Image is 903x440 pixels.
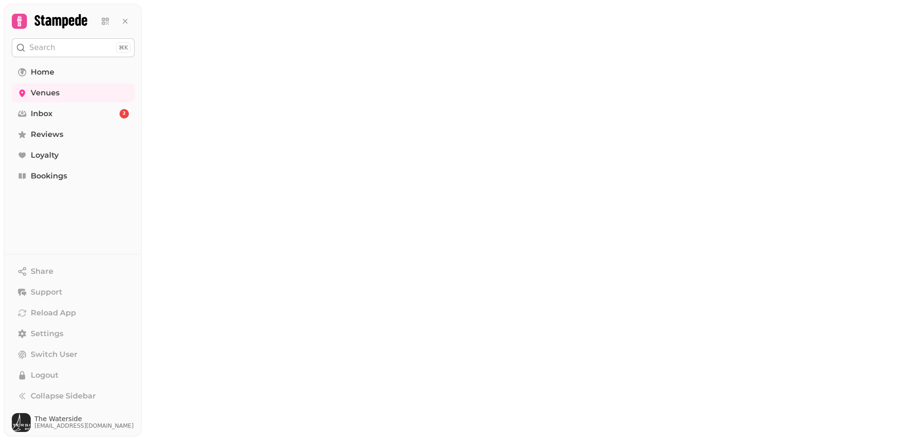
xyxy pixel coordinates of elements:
[12,146,135,165] a: Loyalty
[31,129,63,140] span: Reviews
[12,366,135,385] button: Logout
[12,304,135,322] button: Reload App
[12,262,135,281] button: Share
[31,67,54,78] span: Home
[12,104,135,123] a: Inbox2
[31,390,96,402] span: Collapse Sidebar
[12,167,135,186] a: Bookings
[12,413,31,432] img: User avatar
[12,345,135,364] button: Switch User
[12,283,135,302] button: Support
[12,324,135,343] a: Settings
[12,387,135,406] button: Collapse Sidebar
[31,87,60,99] span: Venues
[31,287,62,298] span: Support
[123,110,126,117] span: 2
[29,42,55,53] p: Search
[116,42,130,53] div: ⌘K
[31,108,52,119] span: Inbox
[31,266,53,277] span: Share
[31,370,59,381] span: Logout
[31,150,59,161] span: Loyalty
[12,38,135,57] button: Search⌘K
[31,170,67,182] span: Bookings
[34,415,134,422] span: The Waterside
[12,63,135,82] a: Home
[31,328,63,339] span: Settings
[34,422,134,430] span: [EMAIL_ADDRESS][DOMAIN_NAME]
[31,349,77,360] span: Switch User
[12,84,135,102] a: Venues
[31,307,76,319] span: Reload App
[12,125,135,144] a: Reviews
[12,413,135,432] button: User avatarThe Waterside[EMAIL_ADDRESS][DOMAIN_NAME]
